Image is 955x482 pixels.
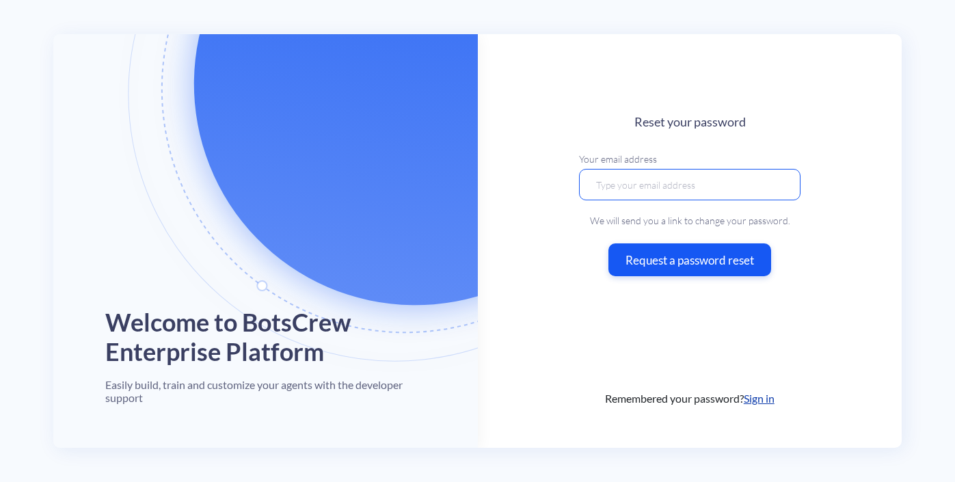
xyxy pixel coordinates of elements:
a: Sign in [744,392,775,405]
input: Type your email address [579,168,801,200]
h4: Easily build, train and customize your agents with the developer support [105,378,426,404]
h4: Reset your password [579,115,801,130]
label: Your email address [579,151,801,165]
h6: We will send you a link to change your password. [579,215,801,226]
h1: Welcome to BotsCrew Enterprise Platform [105,308,426,366]
button: Request a password reset [608,243,771,276]
span: Remembered your password? [605,390,775,407]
